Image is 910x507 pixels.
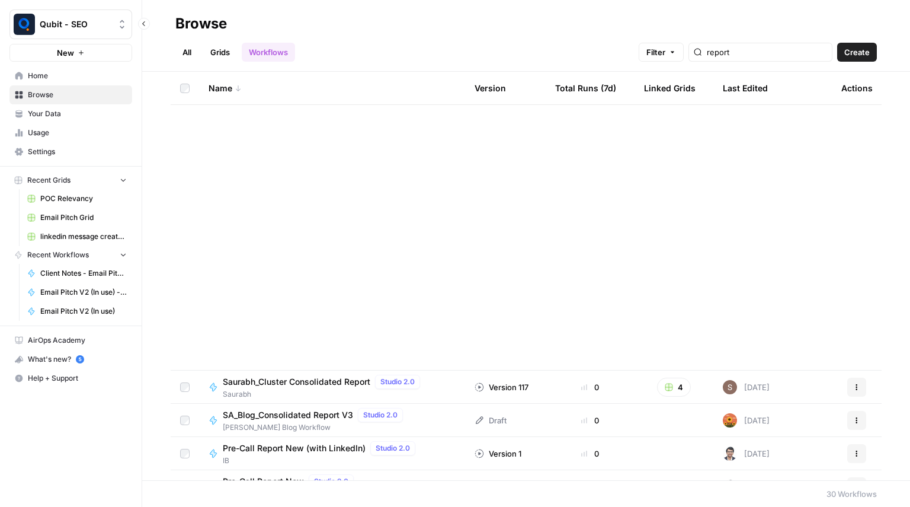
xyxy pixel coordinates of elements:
span: Usage [28,127,127,138]
div: [DATE] [723,480,770,494]
a: Pre-Call Report New (with LinkedIn)Studio 2.0IB [209,441,456,466]
a: Email Pitch V2 (In use) [22,302,132,321]
span: Home [28,71,127,81]
div: What's new? [10,350,132,368]
img: Qubit - SEO Logo [14,14,35,35]
div: Draft [475,414,507,426]
span: IB [223,455,420,466]
span: Saurabh [223,389,425,400]
div: 0 [555,448,625,460]
span: Saurabh_Cluster Consolidated Report [223,376,370,388]
span: Email Pitch V2 (In use) [40,306,127,317]
button: Help + Support [9,369,132,388]
span: Client Notes - Email Pitch (Input) DUPLICATE [40,268,127,279]
img: 35tz4koyam3fgiezpr65b8du18d9 [723,480,737,494]
a: Browse [9,85,132,104]
span: Recent Workflows [27,250,89,260]
div: Version [475,72,506,104]
button: Workspace: Qubit - SEO [9,9,132,39]
span: Studio 2.0 [380,377,415,387]
a: AirOps Academy [9,331,132,350]
div: 0 [555,414,625,426]
span: Email Pitch V2 (In use) - Personalisation 1st [40,287,127,298]
a: Your Data [9,104,132,123]
button: Filter [639,43,684,62]
span: Your Data [28,109,127,119]
div: Actions [841,72,873,104]
a: All [175,43,198,62]
div: Name [209,72,456,104]
button: Create [837,43,877,62]
span: Studio 2.0 [363,410,398,420]
span: Create [844,46,870,58]
a: Usage [9,123,132,142]
a: Client Notes - Email Pitch (Input) DUPLICATE [22,264,132,283]
span: Studio 2.0 [314,476,348,487]
a: 5 [76,355,84,363]
span: Qubit - SEO [40,18,111,30]
a: Saurabh_Cluster Consolidated ReportStudio 2.0Saurabh [209,375,456,400]
span: Studio 2.0 [376,443,410,454]
span: Settings [28,146,127,157]
a: linkedin message creator [PERSON_NAME] [22,227,132,246]
span: Pre-Call Report New (with LinkedIn) [223,442,366,454]
input: Search [707,46,827,58]
div: [DATE] [723,447,770,461]
span: New [57,47,74,59]
span: Filter [646,46,665,58]
button: Recent Workflows [9,246,132,264]
div: Total Runs (7d) [555,72,616,104]
text: 5 [78,356,81,362]
span: POC Relevancy [40,193,127,204]
div: [DATE] [723,413,770,428]
div: 30 Workflows [826,488,877,500]
a: Pre-Call Report NewStudio 2.0IB [209,474,456,499]
a: Email Pitch Grid [22,208,132,227]
img: 9q91i6o64dehxyyk3ewnz09i3rac [723,413,737,428]
span: AirOps Academy [28,335,127,346]
div: Version 117 [475,381,528,393]
span: Browse [28,90,127,100]
img: r1t4d3bf2vn6qf7wuwurvsp061ux [723,380,737,394]
div: 0 [555,381,625,393]
span: linkedin message creator [PERSON_NAME] [40,231,127,242]
button: 4 [657,378,691,397]
span: [PERSON_NAME] Blog Workflow [223,422,408,433]
a: Workflows [242,43,295,62]
span: SA_Blog_Consolidated Report V3 [223,409,353,421]
div: Linked Grids [644,72,696,104]
div: [DATE] [723,380,770,394]
span: Help + Support [28,373,127,384]
a: Settings [9,142,132,161]
div: Browse [175,14,227,33]
button: What's new? 5 [9,350,132,369]
span: Email Pitch Grid [40,212,127,223]
img: 35tz4koyam3fgiezpr65b8du18d9 [723,447,737,461]
button: New [9,44,132,62]
a: Email Pitch V2 (In use) - Personalisation 1st [22,283,132,302]
a: SA_Blog_Consolidated Report V3Studio 2.0[PERSON_NAME] Blog Workflow [209,408,456,433]
span: Recent Grids [27,175,71,186]
button: Recent Grids [9,171,132,189]
a: Grids [203,43,237,62]
div: Version 1 [475,448,521,460]
span: Pre-Call Report New [223,476,304,487]
a: POC Relevancy [22,189,132,208]
a: Home [9,66,132,85]
div: Last Edited [723,72,768,104]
